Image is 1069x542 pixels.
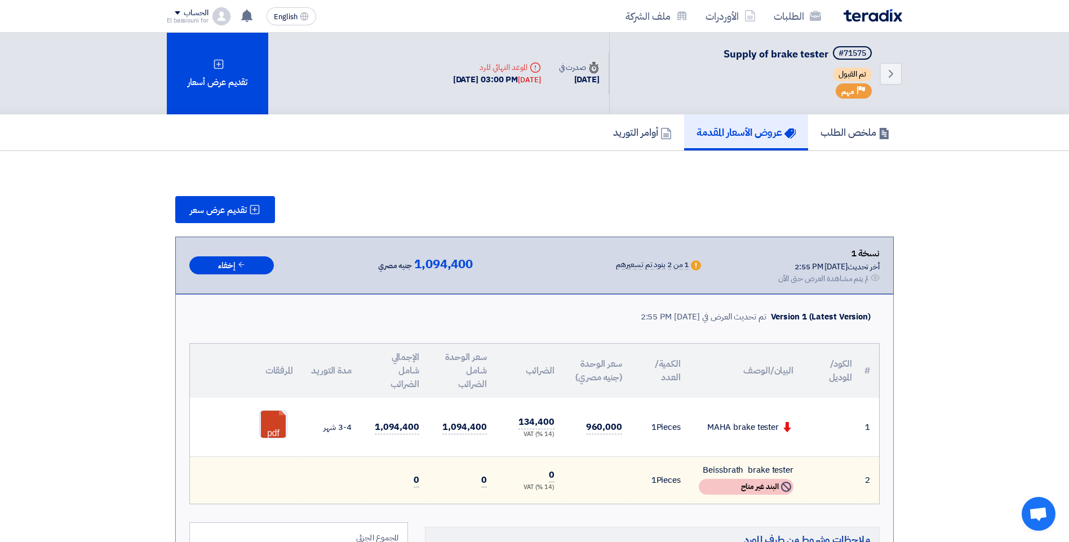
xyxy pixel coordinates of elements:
[802,344,861,398] th: الكود/الموديل
[771,310,871,323] div: Version 1 (Latest Version)
[442,420,487,434] span: 1,094,400
[302,344,361,398] th: مدة التوريد
[481,473,487,487] span: 0
[175,196,275,223] button: تقديم عرض سعر
[428,344,496,398] th: سعر الوحدة شامل الضرائب
[361,344,428,398] th: الإجمالي شامل الضرائب
[586,420,622,434] span: 960,000
[559,61,600,73] div: صدرت في
[267,7,316,25] button: English
[167,33,268,114] div: تقديم عرض أسعار
[274,13,298,21] span: English
[496,344,564,398] th: الضرائب
[190,344,302,398] th: المرفقات
[414,473,419,487] span: 0
[699,479,793,495] div: البند غير متاح
[505,430,555,439] div: (14 %) VAT
[212,7,230,25] img: profile_test.png
[518,74,540,86] div: [DATE]
[414,257,473,271] span: 1,094,400
[631,398,690,457] td: Pieces
[564,344,631,398] th: سعر الوحدة (جنيه مصري)
[641,310,766,323] div: تم تحديث العرض في [DATE] 2:55 PM
[839,50,866,57] div: #71575
[841,86,854,97] span: مهم
[820,126,890,139] h5: ملخص الطلب
[697,3,765,29] a: الأوردرات
[631,457,690,504] td: Pieces
[861,344,879,398] th: #
[549,468,555,482] span: 0
[765,3,830,29] a: الطلبات
[613,126,672,139] h5: أوامر التوريد
[616,3,697,29] a: ملف الشركة
[616,261,689,270] div: 1 من 2 بنود تم تسعيرهم
[601,114,684,150] a: أوامر التوريد
[699,421,793,434] div: MAHA brake tester
[559,73,600,86] div: [DATE]
[778,261,880,273] div: أخر تحديث [DATE] 2:55 PM
[861,457,879,504] td: 2
[833,68,872,81] span: تم القبول
[808,114,902,150] a: ملخص الطلب
[167,17,208,24] div: El bassiouni for
[724,46,828,61] span: Supply of brake tester
[453,61,541,73] div: الموعد النهائي للرد
[375,420,419,434] span: 1,094,400
[190,206,247,215] span: تقديم عرض سعر
[631,344,690,398] th: الكمية/العدد
[684,114,808,150] a: عروض الأسعار المقدمة
[699,464,793,477] div: Beissbrath brake tester
[505,483,555,492] div: (14 %) VAT
[651,421,657,433] span: 1
[189,256,274,275] button: إخفاء
[378,259,412,273] span: جنيه مصري
[260,411,350,478] a: BROMAHAMBTSERIESCARSEN_1759060494446.pdf
[184,8,208,18] div: الحساب
[453,73,541,86] div: [DATE] 03:00 PM
[697,126,796,139] h5: عروض الأسعار المقدمة
[518,415,555,429] span: 134,400
[724,46,874,62] h5: Supply of brake tester
[302,398,361,457] td: 3-4 شهر
[1022,497,1055,531] div: Open chat
[690,344,802,398] th: البيان/الوصف
[651,474,657,486] span: 1
[778,246,880,261] div: نسخة 1
[844,9,902,22] img: Teradix logo
[778,273,868,285] div: لم يتم مشاهدة العرض حتى الآن
[861,398,879,457] td: 1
